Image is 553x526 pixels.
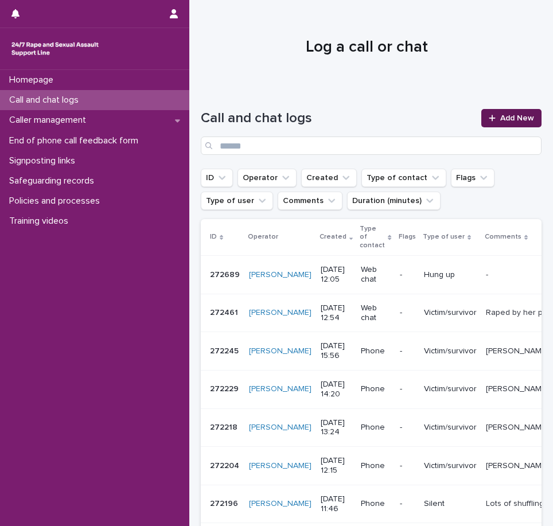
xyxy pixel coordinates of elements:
p: - [400,346,415,356]
p: [DATE] 12:54 [321,303,352,323]
a: Add New [481,109,542,127]
a: [PERSON_NAME] [249,384,311,394]
p: End of phone call feedback form [5,135,147,146]
p: Raped by her partner. Needed a space to explore options and emotions. [486,306,552,318]
p: Type of user [423,231,465,243]
p: - [400,308,415,318]
p: [DATE] 12:05 [321,265,352,285]
p: Adele Sexually abused/raped by a friend on holiday. Reported to the police. Explored: Triggers, e... [486,382,552,394]
p: Created [320,231,346,243]
p: Lisa - Dad sexually abused her as a child, alongside Uncle. Other forms of abuse were taking plac... [486,420,552,433]
span: Add New [500,114,534,122]
p: Web chat [361,303,390,323]
p: Hung up [424,270,477,280]
p: Lots of shuffling around and background noise of people. [486,497,552,509]
p: [DATE] 12:15 [321,456,352,476]
p: - [486,268,490,280]
h1: Log a call or chat [201,38,533,57]
p: Web chat [361,265,390,285]
p: Sarah - exploring suicidal feelings after the sexual abuse she has experienced. Reported a year a... [486,344,552,356]
a: [PERSON_NAME] [249,499,311,509]
p: 272461 [210,306,240,318]
p: Victim/survivor [424,384,477,394]
p: 272218 [210,420,240,433]
p: 272689 [210,268,242,280]
p: Caller management [5,115,95,126]
p: Phone [361,346,390,356]
p: Victim/survivor [424,461,477,471]
button: Type of contact [361,169,446,187]
p: - [400,499,415,509]
p: ID [210,231,217,243]
h1: Call and chat logs [201,110,474,127]
button: ID [201,169,233,187]
input: Search [201,137,542,155]
p: Policies and processes [5,196,109,206]
p: Victim/survivor [424,308,477,318]
button: Operator [237,169,297,187]
img: rhQMoQhaT3yELyF149Cw [9,37,101,60]
p: 272245 [210,344,241,356]
button: Type of user [201,192,273,210]
p: Silent [424,499,477,509]
a: [PERSON_NAME] [249,270,311,280]
p: Flags [399,231,416,243]
p: [DATE] 15:56 [321,341,352,361]
a: [PERSON_NAME] [249,423,311,433]
p: - [400,270,415,280]
p: - [400,384,415,394]
button: Duration (minutes) [347,192,441,210]
p: Phone [361,423,390,433]
p: Comments [485,231,521,243]
p: [DATE] 14:20 [321,380,352,399]
p: [DATE] 13:24 [321,418,352,438]
a: [PERSON_NAME] [249,461,311,471]
p: 272229 [210,382,241,394]
p: 272204 [210,459,242,471]
p: Tanika. Reported an incident. The gateway is closed for the ISVA Service. Going through another i... [486,459,552,471]
p: Phone [361,461,390,471]
p: Phone [361,499,390,509]
p: Operator [248,231,278,243]
a: [PERSON_NAME] [249,308,311,318]
p: Signposting links [5,155,84,166]
p: Victim/survivor [424,423,477,433]
a: [PERSON_NAME] [249,346,311,356]
p: Phone [361,384,390,394]
p: Safeguarding records [5,176,103,186]
p: Training videos [5,216,77,227]
p: Homepage [5,75,63,85]
button: Comments [278,192,342,210]
p: Type of contact [360,223,385,252]
p: Victim/survivor [424,346,477,356]
p: [DATE] 11:46 [321,494,352,514]
p: - [400,461,415,471]
button: Created [301,169,357,187]
button: Flags [451,169,494,187]
p: Call and chat logs [5,95,88,106]
p: 272196 [210,497,240,509]
p: - [400,423,415,433]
